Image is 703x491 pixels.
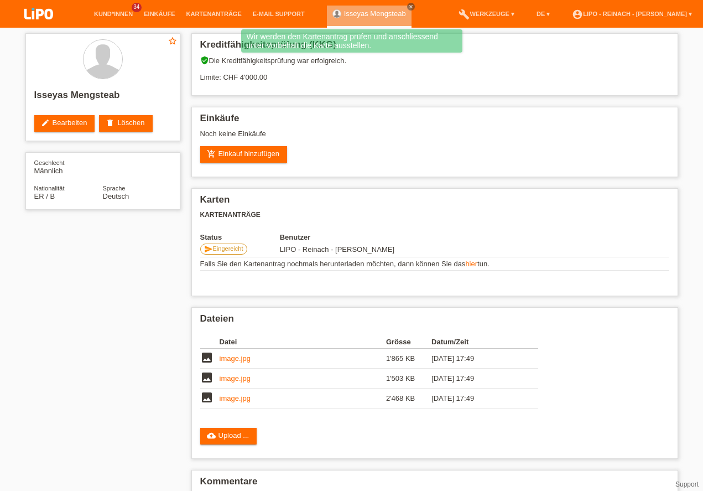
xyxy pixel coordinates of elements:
i: image [200,371,213,384]
div: Die Kreditfähigkeitsprüfung war erfolgreich. Limite: CHF 4'000.00 [200,56,669,90]
i: image [200,391,213,404]
a: image.jpg [220,374,251,383]
i: close [408,4,414,9]
div: Noch keine Einkäufe [200,130,669,146]
span: Nationalität [34,185,65,192]
th: Status [200,233,280,241]
th: Datum/Zeit [431,335,522,349]
th: Datei [220,335,386,349]
td: 1'503 KB [386,369,431,389]
td: Falls Sie den Kartenantrag nochmals herunterladen möchten, dann können Sie das tun. [200,257,669,271]
a: Kartenanträge [181,11,247,17]
a: image.jpg [220,394,251,402]
span: 15.10.2025 [280,245,394,254]
i: image [200,351,213,364]
a: editBearbeiten [34,115,95,132]
span: Deutsch [103,192,129,200]
a: buildWerkzeuge ▾ [453,11,520,17]
div: Männlich [34,158,103,175]
td: 2'468 KB [386,389,431,409]
i: send [204,245,213,254]
a: Kund*innen [88,11,138,17]
span: Geschlecht [34,159,65,166]
td: [DATE] 17:49 [431,369,522,389]
td: 1'865 KB [386,349,431,369]
h2: Einkäufe [200,113,669,130]
i: verified_user [200,56,209,65]
a: Einkäufe [138,11,180,17]
i: build [459,9,470,20]
a: hier [465,260,477,268]
h2: Dateien [200,313,669,330]
a: E-Mail Support [247,11,310,17]
a: DE ▾ [531,11,555,17]
td: [DATE] 17:49 [431,349,522,369]
span: 34 [132,3,142,12]
a: close [407,3,415,11]
i: add_shopping_cart [207,149,216,158]
h2: Isseyas Mengsteab [34,90,171,106]
i: cloud_upload [207,431,216,440]
a: cloud_uploadUpload ... [200,428,257,445]
span: Sprache [103,185,126,192]
span: Eingereicht [213,245,243,252]
a: Support [675,480,699,488]
h2: Karten [200,194,669,211]
i: account_circle [572,9,583,20]
a: image.jpg [220,354,251,363]
a: add_shopping_cartEinkauf hinzufügen [200,146,288,163]
i: edit [41,118,50,127]
i: delete [106,118,114,127]
a: LIPO pay [11,23,66,31]
a: Isseyas Mengsteab [344,9,406,18]
div: Wir werden den Kartenantrag prüfen und anschliessend unter Vorbehalt die Karte ausstellen. [241,29,462,53]
h3: Kartenanträge [200,211,669,219]
a: account_circleLIPO - Reinach - [PERSON_NAME] ▾ [566,11,697,17]
span: Eritrea / B / 10.06.2014 [34,192,55,200]
td: [DATE] 17:49 [431,389,522,409]
a: deleteLöschen [99,115,152,132]
th: Benutzer [280,233,467,241]
th: Grösse [386,335,431,349]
